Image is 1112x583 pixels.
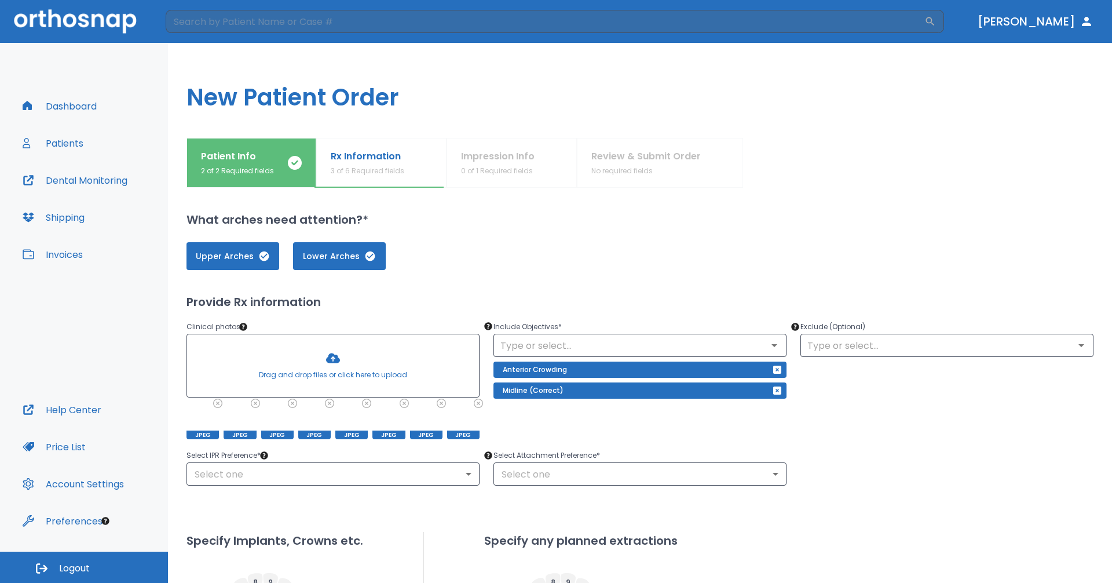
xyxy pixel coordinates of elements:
[447,431,480,439] span: JPEG
[305,250,374,263] span: Lower Arches
[800,320,1093,334] p: Exclude (Optional)
[16,166,134,194] button: Dental Monitoring
[16,203,92,231] button: Shipping
[493,462,787,486] div: Select one
[298,431,331,439] span: JPEG
[483,321,493,331] div: Tooltip anchor
[503,363,567,377] p: Anterior Crowding
[335,431,368,439] span: JPEG
[372,431,405,439] span: JPEG
[186,431,219,439] span: JPEG
[166,10,924,33] input: Search by Patient Name or Case #
[186,242,279,270] button: Upper Arches
[16,507,109,535] button: Preferences
[503,384,564,398] p: Midline (Correct)
[973,11,1098,32] button: [PERSON_NAME]
[16,470,131,498] button: Account Settings
[59,562,90,575] span: Logout
[766,337,782,354] button: Open
[186,320,480,334] p: Clinical photos *
[261,431,294,439] span: JPEG
[410,431,442,439] span: JPEG
[186,449,480,462] p: Select IPR Preference *
[790,322,800,332] div: Tooltip anchor
[16,92,104,120] button: Dashboard
[16,396,108,424] button: Help Center
[331,150,404,163] p: Rx Information
[201,150,274,163] p: Patient Info
[186,532,363,549] h2: Specify Implants, Crowns etc.
[293,242,386,270] button: Lower Arches
[16,433,93,461] button: Price List
[100,516,111,526] div: Tooltip anchor
[186,462,480,486] div: Select one
[201,166,274,176] p: 2 of 2 Required fields
[259,450,269,461] div: Tooltip anchor
[186,211,1093,228] h2: What arches need attention?*
[198,250,268,263] span: Upper Arches
[16,129,90,157] button: Patients
[186,293,1093,311] h2: Provide Rx information
[804,337,1090,354] input: Type or select...
[493,320,787,334] p: Include Objectives *
[168,43,1112,138] h1: New Patient Order
[1073,337,1089,354] button: Open
[493,449,787,462] p: Select Attachment Preference *
[14,9,137,33] img: Orthosnap
[224,431,256,439] span: JPEG
[16,241,90,268] button: Invoices
[483,450,493,461] div: Tooltip anchor
[497,337,783,354] input: Type or select...
[331,166,404,176] p: 3 of 6 Required fields
[238,322,248,332] div: Tooltip anchor
[484,532,678,549] h2: Specify any planned extractions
